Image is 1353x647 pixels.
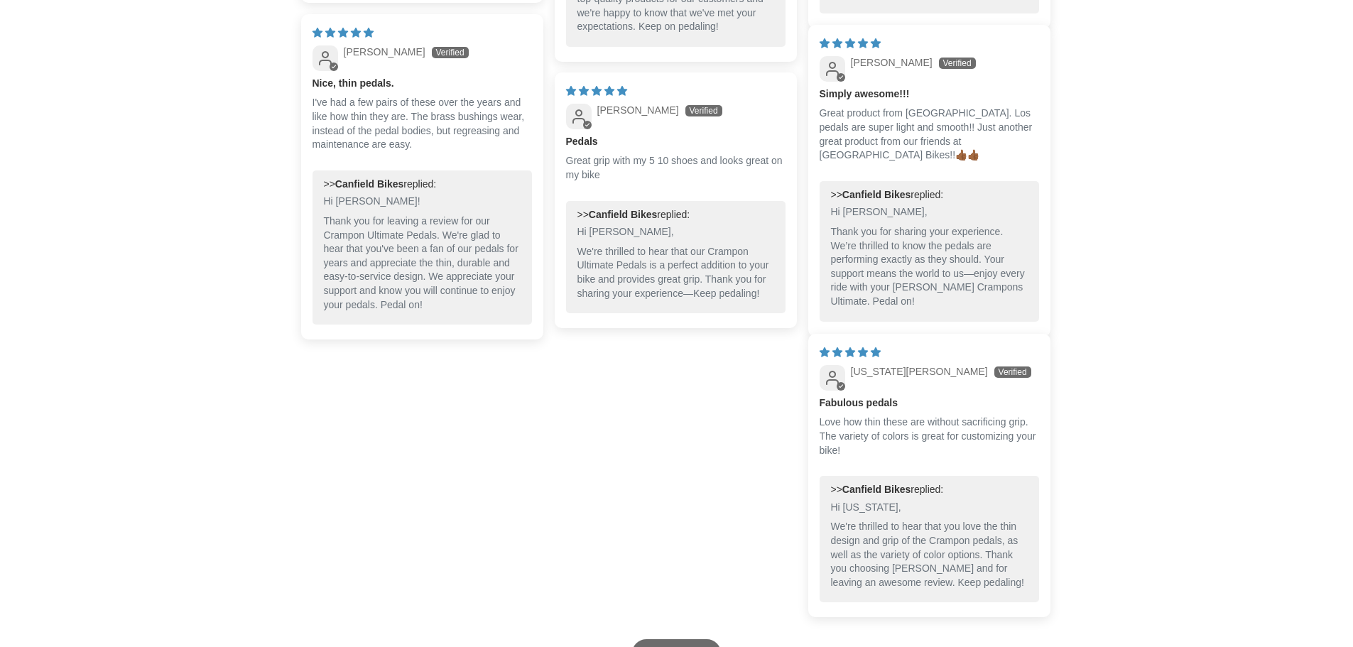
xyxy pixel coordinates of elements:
[566,85,627,97] span: 5 star review
[324,178,521,192] div: >> replied:
[344,46,425,58] span: [PERSON_NAME]
[597,104,679,116] span: [PERSON_NAME]
[566,154,786,182] p: Great grip with my 5 10 shoes and looks great on my bike
[820,38,881,49] span: 5 star review
[324,195,521,209] p: Hi [PERSON_NAME]!
[820,347,881,358] span: 5 star review
[589,209,657,220] b: Canfield Bikes
[577,225,774,239] p: Hi [PERSON_NAME],
[820,415,1039,457] p: Love how thin these are without sacrificing grip. The variety of colors is great for customizing ...
[831,205,1028,219] p: Hi [PERSON_NAME],
[851,57,933,68] span: [PERSON_NAME]
[842,484,911,495] b: Canfield Bikes
[820,107,1039,162] p: Great product from [GEOGRAPHIC_DATA]. Los pedals are super light and smooth!! Just another great ...
[831,188,1028,202] div: >> replied:
[851,366,988,377] span: [US_STATE][PERSON_NAME]
[335,178,403,190] b: Canfield Bikes
[577,245,774,300] p: We're thrilled to hear that our Crampon Ultimate Pedals is a perfect addition to your bike and pr...
[324,214,521,312] p: Thank you for leaving a review for our Crampon Ultimate Pedals. We're glad to hear that you've be...
[313,96,532,151] p: I've had a few pairs of these over the years and like how thin they are. The brass bushings wear,...
[831,225,1028,309] p: Thank you for sharing your experience. We’re thrilled to know the pedals are performing exactly a...
[566,135,786,149] b: Pedals
[577,208,774,222] div: >> replied:
[820,87,1039,102] b: Simply awesome!!!
[842,189,911,200] b: Canfield Bikes
[831,501,1028,515] p: Hi [US_STATE],
[313,27,374,38] span: 5 star review
[831,483,1028,497] div: >> replied:
[820,396,1039,411] b: Fabulous pedals
[313,77,532,91] b: Nice, thin pedals.
[831,520,1028,589] p: We're thrilled to hear that you love the thin design and grip of the Crampon pedals, as well as t...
